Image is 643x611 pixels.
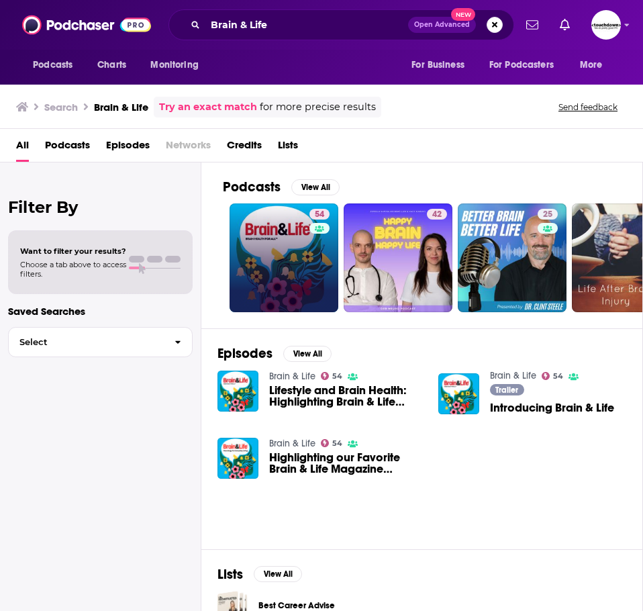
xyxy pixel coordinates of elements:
span: New [451,8,475,21]
span: For Business [411,56,464,75]
span: 42 [432,208,442,222]
a: EpisodesView All [217,345,332,362]
a: 25 [458,203,566,312]
a: 25 [538,209,558,220]
button: open menu [571,52,620,78]
a: Lifestyle and Brain Health: Highlighting Brain & Life Magazine Articles [269,385,422,408]
span: 25 [543,208,552,222]
a: 54 [309,209,330,220]
h2: Episodes [217,345,273,362]
span: Choose a tab above to access filters. [20,260,126,279]
a: 54 [542,372,564,380]
button: View All [291,179,340,195]
button: open menu [23,52,90,78]
a: Try an exact match [159,99,257,115]
a: Show notifications dropdown [554,13,575,36]
a: ListsView All [217,566,302,583]
a: Episodes [106,134,150,162]
h2: Lists [217,566,243,583]
span: Networks [166,134,211,162]
a: Introducing Brain & Life [490,402,614,414]
a: Highlighting our Favorite Brain & Life Magazine Articles [269,452,422,475]
span: For Podcasters [489,56,554,75]
span: Podcasts [33,56,72,75]
a: 54 [321,372,343,380]
button: open menu [481,52,573,78]
p: Saved Searches [8,305,193,318]
button: Select [8,327,193,357]
button: View All [283,346,332,362]
a: Podcasts [45,134,90,162]
span: Want to filter your results? [20,246,126,256]
a: 42 [427,209,447,220]
a: Brain & Life [269,438,315,449]
span: Trailer [495,386,518,394]
span: 54 [553,373,563,379]
span: Monitoring [150,56,198,75]
button: open menu [141,52,215,78]
span: Charts [97,56,126,75]
img: Highlighting our Favorite Brain & Life Magazine Articles [217,438,258,479]
span: 54 [315,208,324,222]
span: Select [9,338,164,346]
img: User Profile [591,10,621,40]
img: Lifestyle and Brain Health: Highlighting Brain & Life Magazine Articles [217,371,258,412]
h3: Search [44,101,78,113]
a: 54 [321,439,343,447]
span: 54 [332,440,342,446]
input: Search podcasts, credits, & more... [205,14,408,36]
a: Charts [89,52,134,78]
a: All [16,134,29,162]
span: More [580,56,603,75]
a: PodcastsView All [223,179,340,195]
h2: Podcasts [223,179,281,195]
img: Podchaser - Follow, Share and Rate Podcasts [22,12,151,38]
span: Open Advanced [414,21,470,28]
span: 54 [332,373,342,379]
img: Introducing Brain & Life [438,373,479,414]
button: Send feedback [554,101,622,113]
span: Logged in as jvervelde [591,10,621,40]
button: View All [254,566,302,582]
button: Open AdvancedNew [408,17,476,33]
a: Brain & Life [269,371,315,382]
a: Show notifications dropdown [521,13,544,36]
a: Brain & Life [490,370,536,381]
h3: Brain & Life [94,101,148,113]
a: Lists [278,134,298,162]
div: Search podcasts, credits, & more... [168,9,514,40]
a: 42 [344,203,452,312]
a: 54 [230,203,338,312]
h2: Filter By [8,197,193,217]
button: open menu [402,52,481,78]
button: Show profile menu [591,10,621,40]
a: Credits [227,134,262,162]
span: for more precise results [260,99,376,115]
